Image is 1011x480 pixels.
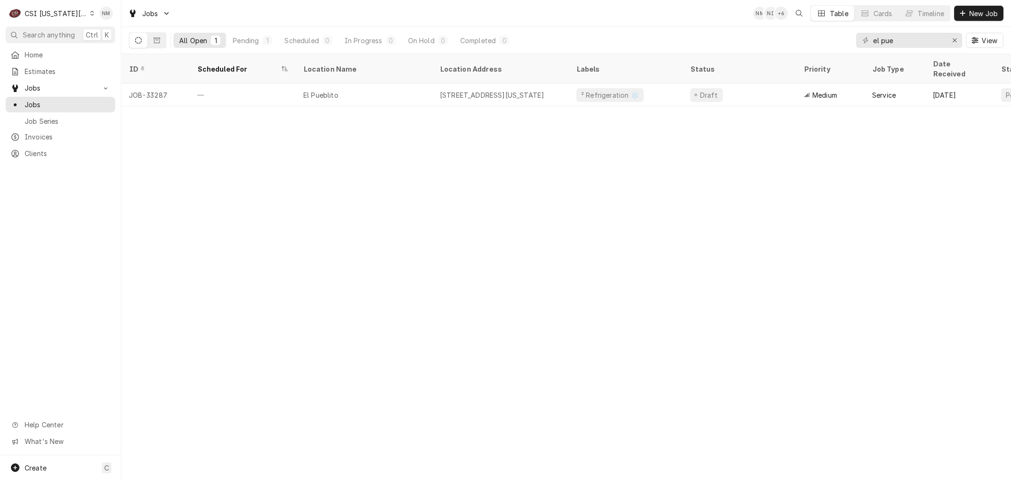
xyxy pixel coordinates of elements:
[6,129,115,145] a: Invoices
[501,36,507,46] div: 0
[23,30,75,40] span: Search anything
[264,36,270,46] div: 1
[345,36,383,46] div: In Progress
[303,90,338,100] div: El Pueblito
[753,7,766,20] div: NM
[124,6,174,21] a: Go to Jobs
[25,9,87,18] div: CSI [US_STATE][GEOGRAPHIC_DATA]
[804,64,855,74] div: Priority
[576,64,675,74] div: Labels
[25,132,110,142] span: Invoices
[812,90,837,100] span: Medium
[303,64,423,74] div: Location Name
[129,64,180,74] div: ID
[25,83,96,93] span: Jobs
[25,50,110,60] span: Home
[104,463,109,473] span: C
[690,64,787,74] div: Status
[25,116,110,126] span: Job Series
[872,90,896,100] div: Service
[6,27,115,43] button: Search anythingCtrlK
[6,434,115,449] a: Go to What's New
[25,436,109,446] span: What's New
[142,9,158,18] span: Jobs
[25,148,110,158] span: Clients
[6,80,115,96] a: Go to Jobs
[918,9,944,18] div: Timeline
[25,464,46,472] span: Create
[873,33,944,48] input: Keyword search
[6,417,115,433] a: Go to Help Center
[6,47,115,63] a: Home
[764,7,777,20] div: NI
[440,36,446,46] div: 0
[460,36,496,46] div: Completed
[440,90,544,100] div: [STREET_ADDRESS][US_STATE]
[100,7,113,20] div: Nancy Manuel's Avatar
[947,33,962,48] button: Erase input
[25,100,110,110] span: Jobs
[933,59,984,79] div: Date Received
[197,64,279,74] div: Scheduled For
[753,7,766,20] div: Nancy Manuel's Avatar
[580,90,640,100] div: ² Refrigeration ❄️
[25,66,110,76] span: Estimates
[792,6,807,21] button: Open search
[213,36,219,46] div: 1
[6,113,115,129] a: Job Series
[9,7,22,20] div: CSI Kansas City's Avatar
[100,7,113,20] div: NM
[325,36,330,46] div: 0
[872,64,918,74] div: Job Type
[284,36,319,46] div: Scheduled
[830,9,848,18] div: Table
[925,83,993,106] div: [DATE]
[699,90,719,100] div: Draft
[967,9,1000,18] span: New Job
[954,6,1003,21] button: New Job
[440,64,559,74] div: Location Address
[105,30,109,40] span: K
[6,64,115,79] a: Estimates
[233,36,259,46] div: Pending
[408,36,435,46] div: On Hold
[874,9,893,18] div: Cards
[25,420,109,430] span: Help Center
[190,83,296,106] div: —
[980,36,999,46] span: View
[121,83,190,106] div: JOB-33287
[966,33,1003,48] button: View
[179,36,207,46] div: All Open
[764,7,777,20] div: Nate Ingram's Avatar
[6,97,115,112] a: Jobs
[86,30,98,40] span: Ctrl
[9,7,22,20] div: C
[774,7,788,20] div: + 6
[388,36,394,46] div: 0
[6,146,115,161] a: Clients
